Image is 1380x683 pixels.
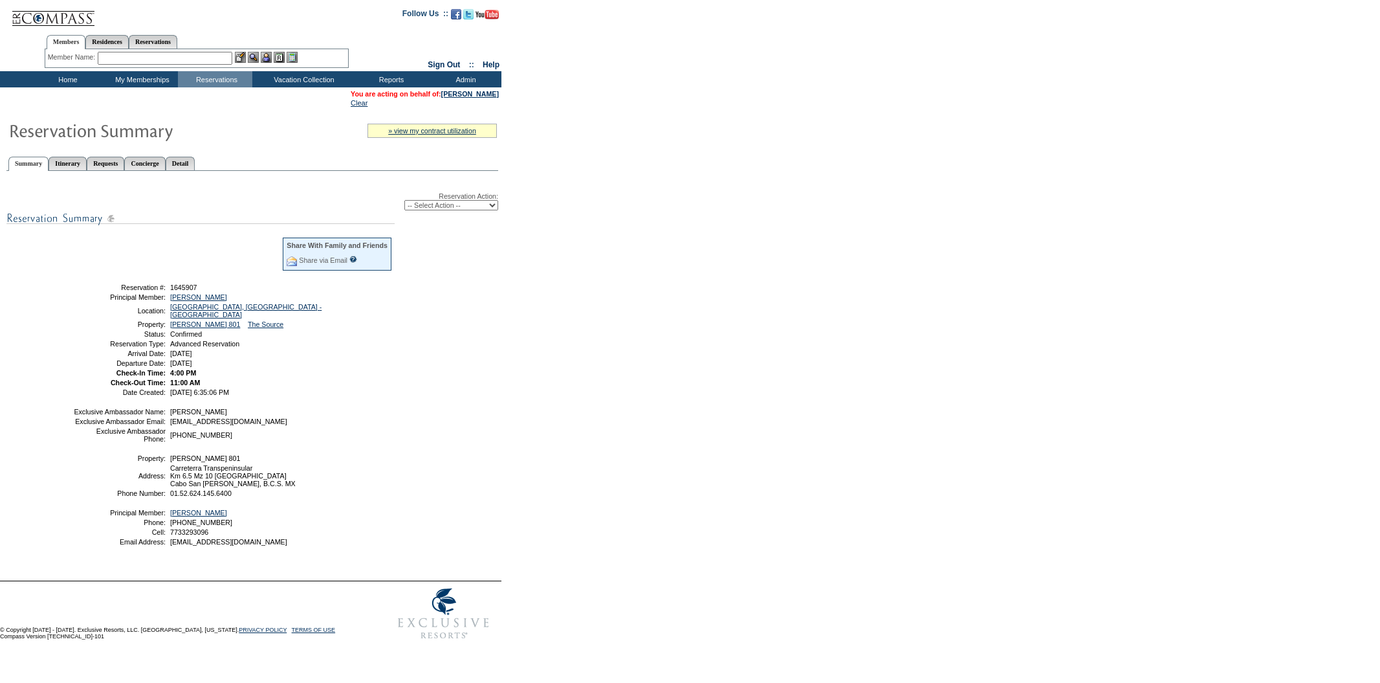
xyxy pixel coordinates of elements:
a: Concierge [124,157,165,170]
span: Advanced Reservation [170,340,239,348]
a: Itinerary [49,157,87,170]
td: Reservation #: [73,284,166,291]
input: What is this? [349,256,357,263]
a: Detail [166,157,195,170]
a: Reservations [129,35,177,49]
img: b_calculator.gif [287,52,298,63]
a: [PERSON_NAME] [441,90,499,98]
img: subTtlResSummary.gif [6,210,395,227]
span: [DATE] [170,359,192,367]
td: Address: [73,464,166,487]
div: Share With Family and Friends [287,241,388,249]
span: [EMAIL_ADDRESS][DOMAIN_NAME] [170,418,287,425]
span: [PHONE_NUMBER] [170,519,232,526]
td: Reservations [178,71,252,87]
td: Exclusive Ambassador Phone: [73,427,166,443]
td: Principal Member: [73,293,166,301]
a: [PERSON_NAME] [170,509,227,517]
td: Reports [353,71,427,87]
span: 1645907 [170,284,197,291]
a: Requests [87,157,124,170]
span: 4:00 PM [170,369,196,377]
td: Admin [427,71,501,87]
img: Reservations [274,52,285,63]
a: Become our fan on Facebook [451,13,461,21]
img: Subscribe to our YouTube Channel [476,10,499,19]
img: Impersonate [261,52,272,63]
span: 7733293096 [170,528,208,536]
td: Property: [73,320,166,328]
span: Confirmed [170,330,202,338]
td: Email Address: [73,538,166,546]
a: Summary [8,157,49,171]
a: [GEOGRAPHIC_DATA], [GEOGRAPHIC_DATA] - [GEOGRAPHIC_DATA] [170,303,322,319]
a: Members [47,35,86,49]
td: Location: [73,303,166,319]
td: Date Created: [73,388,166,396]
span: [DATE] 6:35:06 PM [170,388,229,396]
span: 01.52.624.145.6400 [170,489,232,497]
div: Reservation Action: [6,192,498,210]
td: Phone Number: [73,489,166,497]
span: [PHONE_NUMBER] [170,431,232,439]
a: [PERSON_NAME] 801 [170,320,240,328]
img: Reservaton Summary [8,117,267,143]
a: Sign Out [428,60,460,69]
a: Residences [85,35,129,49]
img: Become our fan on Facebook [451,9,461,19]
td: Exclusive Ambassador Name: [73,408,166,416]
a: PRIVACY POLICY [239,627,287,633]
span: :: [469,60,474,69]
span: [PERSON_NAME] [170,408,227,416]
img: Exclusive Resorts [386,581,501,646]
td: Vacation Collection [252,71,353,87]
td: Exclusive Ambassador Email: [73,418,166,425]
a: Help [483,60,499,69]
a: TERMS OF USE [292,627,336,633]
img: View [248,52,259,63]
a: [PERSON_NAME] [170,293,227,301]
td: Status: [73,330,166,338]
span: You are acting on behalf of: [351,90,499,98]
td: Cell: [73,528,166,536]
td: Departure Date: [73,359,166,367]
td: Home [29,71,104,87]
div: Member Name: [48,52,98,63]
span: [PERSON_NAME] 801 [170,454,240,462]
td: Principal Member: [73,509,166,517]
td: Reservation Type: [73,340,166,348]
img: b_edit.gif [235,52,246,63]
td: Phone: [73,519,166,526]
strong: Check-Out Time: [111,379,166,386]
td: My Memberships [104,71,178,87]
img: Follow us on Twitter [463,9,474,19]
span: [EMAIL_ADDRESS][DOMAIN_NAME] [170,538,287,546]
td: Arrival Date: [73,350,166,357]
span: Carreterra Transpeninsular Km 6.5 Mz 10 [GEOGRAPHIC_DATA] Cabo San [PERSON_NAME], B.C.S. MX [170,464,296,487]
a: Clear [351,99,367,107]
span: [DATE] [170,350,192,357]
span: 11:00 AM [170,379,200,386]
a: » view my contract utilization [388,127,476,135]
td: Property: [73,454,166,462]
td: Follow Us :: [402,8,448,23]
a: Share via Email [299,256,347,264]
strong: Check-In Time: [116,369,166,377]
a: The Source [248,320,283,328]
a: Follow us on Twitter [463,13,474,21]
a: Subscribe to our YouTube Channel [476,13,499,21]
